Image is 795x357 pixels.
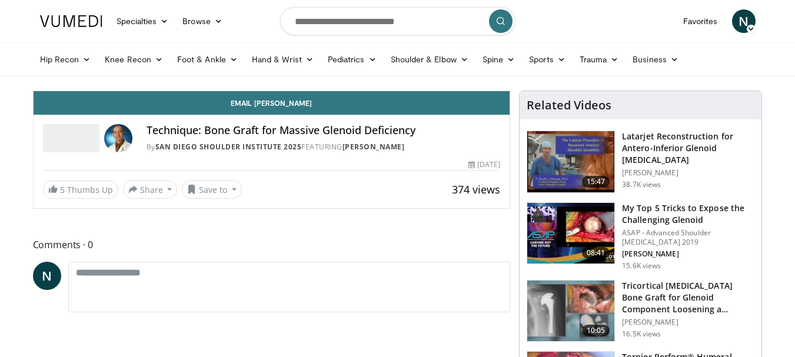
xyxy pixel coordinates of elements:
[452,182,500,196] span: 374 views
[622,202,754,226] h3: My Top 5 Tricks to Expose the Challenging Glenoid
[622,228,754,247] p: ASAP - Advanced Shoulder [MEDICAL_DATA] 2019
[582,247,610,259] span: 08:41
[147,142,501,152] div: By FEATURING
[527,280,754,342] a: 10:05 Tricortical [MEDICAL_DATA] Bone Graft for Glenoid Component Loosening a… [PERSON_NAME] 16.5...
[43,124,99,152] img: San Diego Shoulder Institute 2025
[522,48,573,71] a: Sports
[33,48,98,71] a: Hip Recon
[527,202,754,271] a: 08:41 My Top 5 Tricks to Expose the Challenging Glenoid ASAP - Advanced Shoulder [MEDICAL_DATA] 2...
[40,15,102,27] img: VuMedi Logo
[676,9,725,33] a: Favorites
[622,280,754,315] h3: Tricortical [MEDICAL_DATA] Bone Graft for Glenoid Component Loosening a…
[33,237,511,252] span: Comments 0
[104,124,132,152] img: Avatar
[123,180,178,199] button: Share
[155,142,302,152] a: San Diego Shoulder Institute 2025
[622,261,661,271] p: 15.6K views
[622,318,754,327] p: [PERSON_NAME]
[622,131,754,166] h3: Latarjet Reconstruction for Antero-Inferior Glenoid [MEDICAL_DATA]
[732,9,756,33] a: N
[147,124,501,137] h4: Technique: Bone Graft for Massive Glenoid Deficiency
[527,281,614,342] img: 54195_0000_3.png.150x105_q85_crop-smart_upscale.jpg
[170,48,245,71] a: Foot & Ankle
[34,91,510,115] a: Email [PERSON_NAME]
[527,131,614,192] img: 38708_0000_3.png.150x105_q85_crop-smart_upscale.jpg
[384,48,475,71] a: Shoulder & Elbow
[527,131,754,193] a: 15:47 Latarjet Reconstruction for Antero-Inferior Glenoid [MEDICAL_DATA] [PERSON_NAME] 38.7K views
[33,262,61,290] a: N
[109,9,176,33] a: Specialties
[245,48,321,71] a: Hand & Wrist
[342,142,405,152] a: [PERSON_NAME]
[527,203,614,264] img: b61a968a-1fa8-450f-8774-24c9f99181bb.150x105_q85_crop-smart_upscale.jpg
[321,48,384,71] a: Pediatrics
[573,48,626,71] a: Trauma
[622,329,661,339] p: 16.5K views
[622,168,754,178] p: [PERSON_NAME]
[622,249,754,259] p: [PERSON_NAME]
[98,48,170,71] a: Knee Recon
[582,325,610,336] span: 10:05
[60,184,65,195] span: 5
[280,7,515,35] input: Search topics, interventions
[622,180,661,189] p: 38.7K views
[43,181,118,199] a: 5 Thumbs Up
[468,159,500,170] div: [DATE]
[475,48,522,71] a: Spine
[582,176,610,188] span: 15:47
[527,98,611,112] h4: Related Videos
[626,48,686,71] a: Business
[182,180,242,199] button: Save to
[175,9,229,33] a: Browse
